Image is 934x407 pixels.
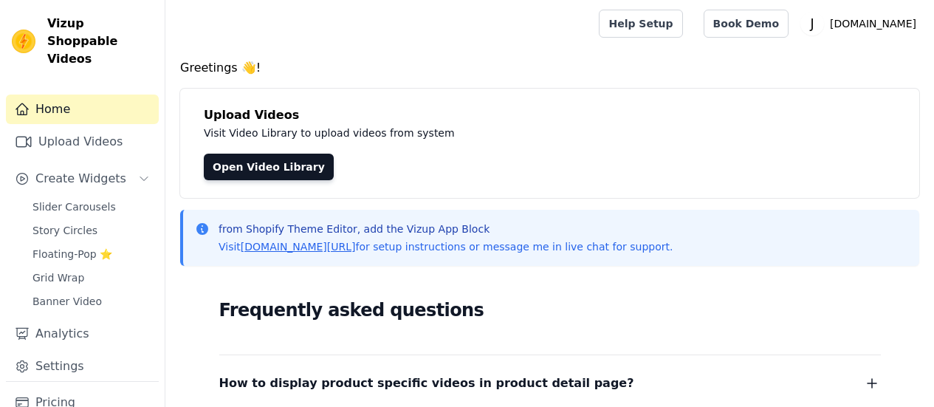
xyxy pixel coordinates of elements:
[32,247,112,261] span: Floating-Pop ⭐
[32,270,84,285] span: Grid Wrap
[24,291,159,312] a: Banner Video
[6,127,159,157] a: Upload Videos
[599,10,682,38] a: Help Setup
[809,16,814,31] text: J
[704,10,789,38] a: Book Demo
[12,30,35,53] img: Vizup
[24,244,159,264] a: Floating-Pop ⭐
[6,164,159,194] button: Create Widgets
[800,10,922,37] button: J [DOMAIN_NAME]
[219,239,673,254] p: Visit for setup instructions or message me in live chat for support.
[24,267,159,288] a: Grid Wrap
[32,294,102,309] span: Banner Video
[35,170,126,188] span: Create Widgets
[24,220,159,241] a: Story Circles
[6,95,159,124] a: Home
[219,373,634,394] span: How to display product specific videos in product detail page?
[47,15,153,68] span: Vizup Shoppable Videos
[204,154,334,180] a: Open Video Library
[219,295,881,325] h2: Frequently asked questions
[32,223,97,238] span: Story Circles
[6,352,159,381] a: Settings
[219,373,881,394] button: How to display product specific videos in product detail page?
[6,319,159,349] a: Analytics
[824,10,922,37] p: [DOMAIN_NAME]
[241,241,356,253] a: [DOMAIN_NAME][URL]
[219,222,673,236] p: from Shopify Theme Editor, add the Vizup App Block
[204,124,865,142] p: Visit Video Library to upload videos from system
[24,196,159,217] a: Slider Carousels
[180,59,919,77] h4: Greetings 👋!
[204,106,896,124] h4: Upload Videos
[32,199,116,214] span: Slider Carousels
